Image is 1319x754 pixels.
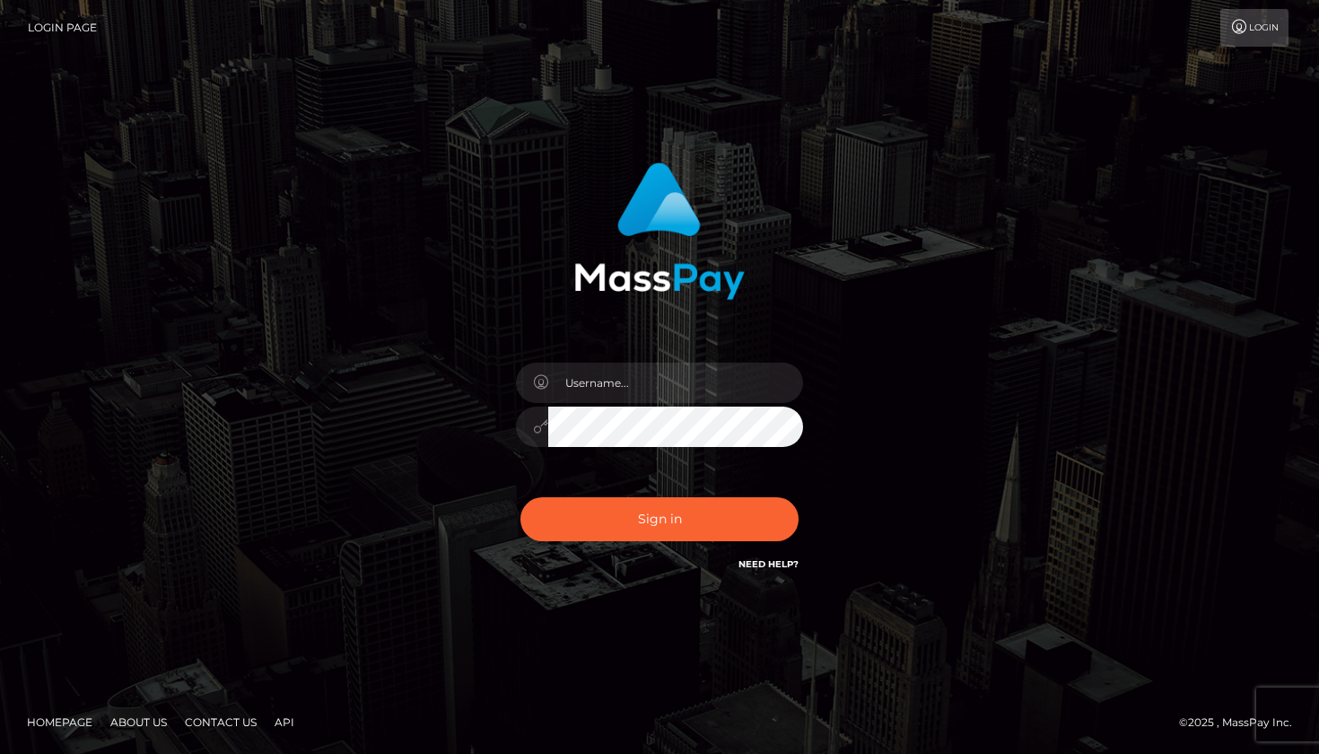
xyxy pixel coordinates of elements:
a: About Us [103,708,174,736]
img: MassPay Login [574,162,745,300]
a: Login Page [28,9,97,47]
button: Sign in [520,497,799,541]
a: API [267,708,301,736]
a: Contact Us [178,708,264,736]
a: Need Help? [738,558,799,570]
input: Username... [548,363,803,403]
div: © 2025 , MassPay Inc. [1179,713,1306,732]
a: Homepage [20,708,100,736]
a: Login [1220,9,1288,47]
